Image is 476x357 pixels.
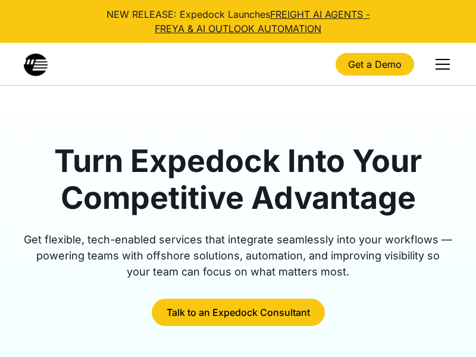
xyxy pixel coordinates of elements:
[24,231,452,280] div: Get flexible, tech-enabled services that integrate seamlessly into your workflows — powering team...
[24,7,452,36] div: NEW RELEASE: Expedock Launches
[152,299,325,326] a: Talk to an Expedock Consultant
[24,52,48,76] a: home
[416,300,476,357] iframe: Chat Widget
[24,143,452,217] h1: Turn Expedock Into Your Competitive Advantage
[336,53,414,76] a: Get a Demo
[24,52,48,76] img: Expedock Company Logo no text
[428,50,452,79] div: menu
